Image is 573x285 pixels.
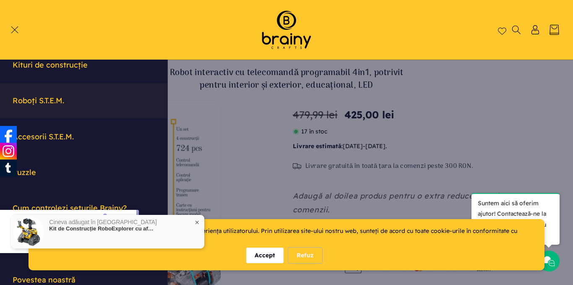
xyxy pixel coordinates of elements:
[49,225,154,232] a: Kit de Construcție RoboExplorer cu afișaj electronic Programabil 3-in-1 RC & App - iM.Master (8060)
[288,247,323,264] div: Refuz
[511,25,522,34] summary: Căutați
[35,226,537,247] div: Acest site web folosește cookie-uri pentru a îmbunătăți experiența utilizatorului. Prin utilizare...
[195,220,200,225] span: ✕
[543,255,555,267] img: Chat icon
[498,26,506,34] a: Wishlist page link
[13,217,44,247] img: Kit de Construcție RoboExplorer cu afișaj electronic Programabil 3-in-1 RC & App - iM.Master (8060)
[13,25,24,34] summary: Meniu
[49,219,156,225] p: Cineva adăugat în [GEOGRAPHIC_DATA]
[246,248,284,263] div: Accept
[471,193,560,245] p: Suntem aici să oferim ajutor! Contactează-ne la orice oră, chiar și pentru un simplu salut!
[251,8,322,51] img: Brainy Crafts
